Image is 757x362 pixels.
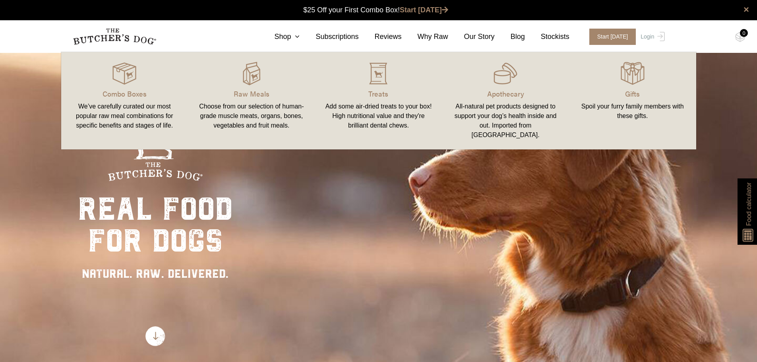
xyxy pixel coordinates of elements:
img: TBD_Cart-Empty.png [735,32,745,42]
p: Combo Boxes [71,88,179,99]
a: Gifts Spoil your furry family members with these gifts. [569,60,696,141]
div: Choose from our selection of human-grade muscle meats, organs, bones, vegetables and fruit meals. [197,102,306,130]
a: Blog [495,31,525,42]
a: Reviews [359,31,402,42]
div: All-natural pet products designed to support your dog’s health inside and out. Imported from [GEO... [451,102,560,140]
p: Treats [325,88,433,99]
div: 0 [740,29,748,37]
a: Combo Boxes We’ve carefully curated our most popular raw meal combinations for specific benefits ... [61,60,188,141]
p: Gifts [579,88,687,99]
span: Start [DATE] [589,29,636,45]
a: close [743,5,749,14]
p: Raw Meals [197,88,306,99]
a: Treats Add some air-dried treats to your box! High nutritional value and they're brilliant dental... [315,60,442,141]
a: Stockists [525,31,569,42]
a: Start [DATE] [581,29,639,45]
div: NATURAL. RAW. DELIVERED. [78,265,233,283]
div: real food for dogs [78,193,233,257]
a: Apothecary All-natural pet products designed to support your dog’s health inside and out. Importe... [442,60,569,141]
span: Food calculator [744,182,753,226]
div: Spoil your furry family members with these gifts. [579,102,687,121]
a: Start [DATE] [400,6,448,14]
a: Why Raw [402,31,448,42]
a: Shop [258,31,300,42]
a: Our Story [448,31,495,42]
p: Apothecary [451,88,560,99]
div: We’ve carefully curated our most popular raw meal combinations for specific benefits and stages o... [71,102,179,130]
a: Login [639,29,664,45]
a: Raw Meals Choose from our selection of human-grade muscle meats, organs, bones, vegetables and fr... [188,60,315,141]
a: Subscriptions [300,31,358,42]
div: Add some air-dried treats to your box! High nutritional value and they're brilliant dental chews. [325,102,433,130]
